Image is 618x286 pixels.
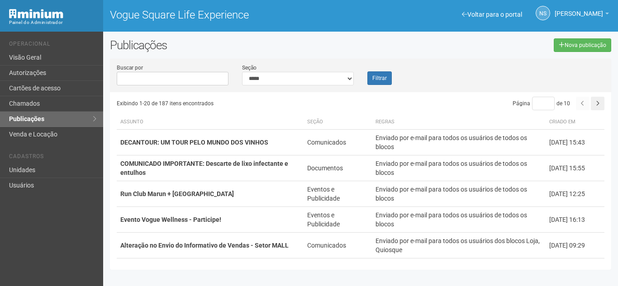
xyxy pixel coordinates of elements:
a: Voltar para o portal [462,11,522,18]
h1: Vogue Square Life Experience [110,9,354,21]
td: Enviado por e-mail para todos os usuários de todos os blocos [372,155,546,181]
h2: Publicações [110,38,311,52]
strong: Alteração no Envio do Informativo de Vendas - Setor MALL [120,242,289,249]
a: [PERSON_NAME] [555,11,609,19]
td: [DATE] 13:10 [546,258,604,284]
strong: Evento Vogue Wellness - Participe! [120,216,221,223]
td: Eventos e Publicidade [304,207,372,233]
td: [DATE] 15:43 [546,130,604,155]
td: Enviado por e-mail para todos os usuários de todos os blocos [372,258,546,284]
label: Buscar por [117,64,143,72]
label: Seção [242,64,257,72]
td: Eventos e Publicidade [304,181,372,207]
td: Enviado por e-mail para todos os usuários de todos os blocos [372,181,546,207]
a: NS [536,6,550,20]
td: Documentos [304,155,372,181]
th: Regras [372,115,546,130]
td: [DATE] 15:55 [546,155,604,181]
th: Criado em [546,115,604,130]
td: Enviado por e-mail para todos os usuários de todos os blocos [372,207,546,233]
th: Seção [304,115,372,130]
li: Operacional [9,41,96,50]
th: Assunto [117,115,304,130]
td: [DATE] 12:25 [546,181,604,207]
div: Painel do Administrador [9,19,96,27]
td: Eventos e Publicidade [304,258,372,284]
td: [DATE] 09:29 [546,233,604,258]
div: Exibindo 1-20 de 187 itens encontrados [117,97,361,110]
td: Enviado por e-mail para todos os usuários dos blocos Loja, Quiosque [372,233,546,258]
span: Nicolle Silva [555,1,603,17]
strong: COMUNICADO IMPORTANTE: Descarte de lixo infectante e entulhos [120,160,288,176]
strong: DECANTOUR: UM TOUR PELO MUNDO DOS VINHOS [120,139,268,146]
td: Comunicados [304,233,372,258]
td: Enviado por e-mail para todos os usuários de todos os blocos [372,130,546,155]
td: Comunicados [304,130,372,155]
img: Minium [9,9,63,19]
li: Cadastros [9,153,96,163]
strong: Run Club Marun + [GEOGRAPHIC_DATA] [120,190,234,197]
span: Página de 10 [513,100,570,107]
td: [DATE] 16:13 [546,207,604,233]
button: Filtrar [367,71,392,85]
a: Nova publicação [554,38,611,52]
